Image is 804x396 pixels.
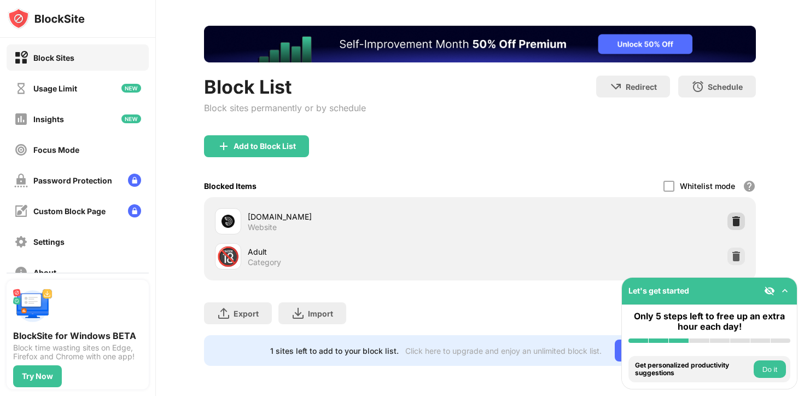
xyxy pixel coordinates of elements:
iframe: Banner [204,26,756,62]
img: settings-off.svg [14,235,28,249]
img: about-off.svg [14,266,28,279]
img: logo-blocksite.svg [8,8,85,30]
div: Insights [33,114,64,124]
div: BlockSite for Windows BETA [13,330,142,341]
div: Block time wasting sites on Edge, Firefox and Chrome with one app! [13,343,142,361]
img: new-icon.svg [121,84,141,93]
img: lock-menu.svg [128,204,141,217]
img: time-usage-off.svg [14,82,28,95]
div: Block Sites [33,53,74,62]
div: Get personalized productivity suggestions [635,361,751,377]
img: focus-off.svg [14,143,28,157]
div: [DOMAIN_NAME] [248,211,480,222]
img: password-protection-off.svg [14,174,28,187]
img: omni-setup-toggle.svg [779,285,790,296]
div: Only 5 steps left to free up an extra hour each day! [628,311,790,332]
div: Focus Mode [33,145,79,154]
div: Schedule [708,82,743,91]
div: Usage Limit [33,84,77,93]
div: Settings [33,237,65,246]
img: insights-off.svg [14,112,28,126]
div: Click here to upgrade and enjoy an unlimited block list. [405,346,602,355]
div: 1 sites left to add to your block list. [270,346,399,355]
img: lock-menu.svg [128,174,141,187]
div: Block sites permanently or by schedule [204,102,366,113]
button: Do it [754,360,786,378]
div: Blocked Items [204,181,257,191]
div: Export [234,309,259,318]
div: Website [248,222,277,232]
div: Try Now [22,372,53,381]
div: Add to Block List [234,142,296,151]
div: Custom Block Page [33,206,106,216]
div: Password Protection [33,176,112,185]
div: Let's get started [628,286,689,295]
img: customize-block-page-off.svg [14,204,28,218]
div: Import [308,309,333,318]
img: push-desktop.svg [13,286,53,326]
img: eye-not-visible.svg [764,285,775,296]
div: Block List [204,76,366,98]
div: Whitelist mode [680,181,735,191]
div: Go Unlimited [615,340,690,361]
img: block-on.svg [14,51,28,65]
div: Redirect [626,82,657,91]
img: favicons [222,215,235,228]
div: About [33,268,56,277]
div: Category [248,257,281,267]
div: Adult [248,246,480,257]
div: 🔞 [217,245,240,268]
img: new-icon.svg [121,114,141,123]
